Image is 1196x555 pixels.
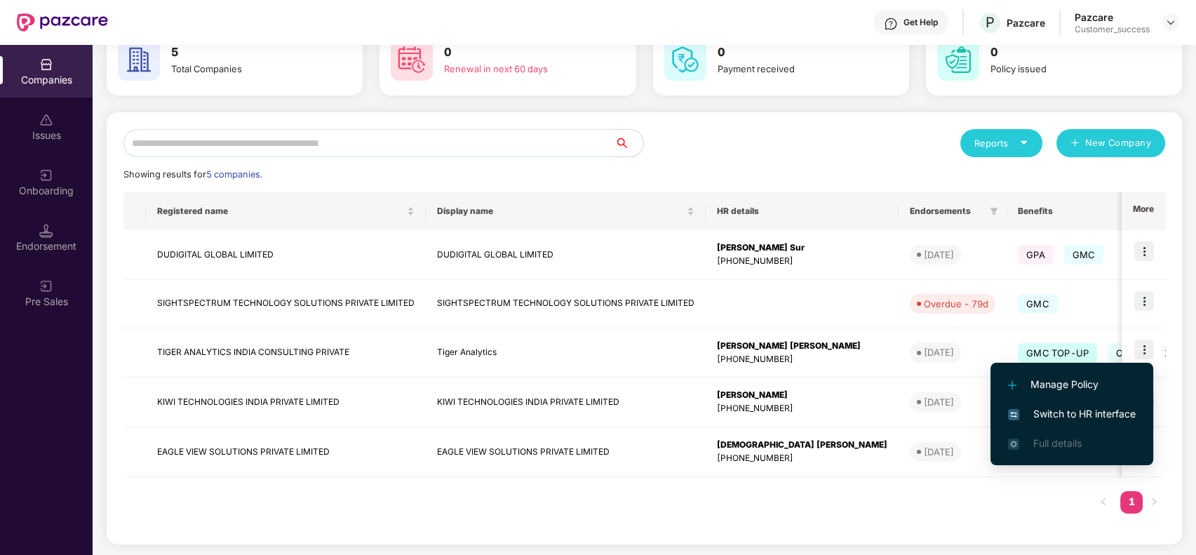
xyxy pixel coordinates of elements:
[937,39,979,81] img: svg+xml;base64,PHN2ZyB4bWxucz0iaHR0cDovL3d3dy53My5vcmcvMjAwMC9zdmciIHdpZHRoPSI2MCIgaGVpZ2h0PSI2MC...
[717,241,887,255] div: [PERSON_NAME] Sur
[146,427,426,477] td: EAGLE VIEW SOLUTIONS PRIVATE LIMITED
[1120,491,1143,514] li: 1
[1134,291,1154,311] img: icon
[426,192,706,230] th: Display name
[118,39,160,81] img: svg+xml;base64,PHN2ZyB4bWxucz0iaHR0cDovL3d3dy53My5vcmcvMjAwMC9zdmciIHdpZHRoPSI2MCIgaGVpZ2h0PSI2MC...
[171,44,323,62] h3: 5
[171,62,323,76] div: Total Companies
[717,353,887,366] div: [PHONE_NUMBER]
[1008,381,1016,389] img: svg+xml;base64,PHN2ZyB4bWxucz0iaHR0cDovL3d3dy53My5vcmcvMjAwMC9zdmciIHdpZHRoPSIxMi4yMDEiIGhlaWdodD...
[1033,437,1082,449] span: Full details
[990,207,998,215] span: filter
[1092,491,1115,514] button: left
[1134,241,1154,261] img: icon
[706,192,899,230] th: HR details
[146,328,426,378] td: TIGER ANALYTICS INDIA CONSULTING PRIVATE
[146,280,426,328] td: SIGHTSPECTRUM TECHNOLOGY SOLUTIONS PRIVATE LIMITED
[987,203,1001,220] span: filter
[39,58,53,72] img: svg+xml;base64,PHN2ZyBpZD0iQ29tcGFuaWVzIiB4bWxucz0iaHR0cDovL3d3dy53My5vcmcvMjAwMC9zdmciIHdpZHRoPS...
[39,168,53,182] img: svg+xml;base64,PHN2ZyB3aWR0aD0iMjAiIGhlaWdodD0iMjAiIHZpZXdCb3g9IjAgMCAyMCAyMCIgZmlsbD0ibm9uZSIgeG...
[39,279,53,293] img: svg+xml;base64,PHN2ZyB3aWR0aD0iMjAiIGhlaWdodD0iMjAiIHZpZXdCb3g9IjAgMCAyMCAyMCIgZmlsbD0ibm9uZSIgeG...
[614,129,644,157] button: search
[1150,497,1158,506] span: right
[986,14,995,31] span: P
[717,389,887,402] div: [PERSON_NAME]
[1019,138,1028,147] span: caret-down
[426,377,706,427] td: KIWI TECHNOLOGIES INDIA PRIVATE LIMITED
[924,445,954,459] div: [DATE]
[1008,377,1136,392] span: Manage Policy
[426,230,706,280] td: DUDIGITAL GLOBAL LIMITED
[1018,245,1054,265] span: GPA
[146,377,426,427] td: KIWI TECHNOLOGIES INDIA PRIVATE LIMITED
[1134,340,1154,359] img: icon
[1085,136,1152,150] span: New Company
[1075,11,1150,24] div: Pazcare
[1056,129,1165,157] button: plusNew Company
[1165,17,1176,28] img: svg+xml;base64,PHN2ZyBpZD0iRHJvcGRvd24tMzJ4MzIiIHhtbG5zPSJodHRwOi8vd3d3LnczLm9yZy8yMDAwL3N2ZyIgd2...
[1099,497,1108,506] span: left
[437,206,684,217] span: Display name
[444,62,596,76] div: Renewal in next 60 days
[717,340,887,353] div: [PERSON_NAME] [PERSON_NAME]
[1070,138,1080,149] span: plus
[924,345,954,359] div: [DATE]
[717,402,887,415] div: [PHONE_NUMBER]
[1143,491,1165,514] button: right
[426,280,706,328] td: SIGHTSPECTRUM TECHNOLOGY SOLUTIONS PRIVATE LIMITED
[39,224,53,238] img: svg+xml;base64,PHN2ZyB3aWR0aD0iMTQuNSIgaGVpZ2h0PSIxNC41IiB2aWV3Qm94PSIwIDAgMTYgMTYiIGZpbGw9Im5vbm...
[884,17,898,31] img: svg+xml;base64,PHN2ZyBpZD0iSGVscC0zMngzMiIgeG1sbnM9Imh0dHA6Ly93d3cudzMub3JnLzIwMDAvc3ZnIiB3aWR0aD...
[1122,192,1165,230] th: More
[1008,406,1136,422] span: Switch to HR interface
[157,206,404,217] span: Registered name
[1075,24,1150,35] div: Customer_success
[444,44,596,62] h3: 0
[903,17,938,28] div: Get Help
[146,230,426,280] td: DUDIGITAL GLOBAL LIMITED
[17,13,108,32] img: New Pazcare Logo
[718,62,870,76] div: Payment received
[206,169,262,180] span: 5 companies.
[717,439,887,452] div: [DEMOGRAPHIC_DATA] [PERSON_NAME]
[717,452,887,465] div: [PHONE_NUMBER]
[924,297,988,311] div: Overdue - 79d
[910,206,984,217] span: Endorsements
[664,39,706,81] img: svg+xml;base64,PHN2ZyB4bWxucz0iaHR0cDovL3d3dy53My5vcmcvMjAwMC9zdmciIHdpZHRoPSI2MCIgaGVpZ2h0PSI2MC...
[426,328,706,378] td: Tiger Analytics
[924,248,954,262] div: [DATE]
[1120,491,1143,512] a: 1
[974,136,1028,150] div: Reports
[1008,409,1019,420] img: svg+xml;base64,PHN2ZyB4bWxucz0iaHR0cDovL3d3dy53My5vcmcvMjAwMC9zdmciIHdpZHRoPSIxNiIgaGVpZ2h0PSIxNi...
[717,255,887,268] div: [PHONE_NUMBER]
[1064,245,1104,265] span: GMC
[1007,16,1045,29] div: Pazcare
[924,395,954,409] div: [DATE]
[123,169,262,180] span: Showing results for
[1143,491,1165,514] li: Next Page
[990,62,1143,76] div: Policy issued
[614,138,643,149] span: search
[39,113,53,127] img: svg+xml;base64,PHN2ZyBpZD0iSXNzdWVzX2Rpc2FibGVkIiB4bWxucz0iaHR0cDovL3d3dy53My5vcmcvMjAwMC9zdmciIH...
[1018,343,1097,363] span: GMC TOP-UP
[990,44,1143,62] h3: 0
[391,39,433,81] img: svg+xml;base64,PHN2ZyB4bWxucz0iaHR0cDovL3d3dy53My5vcmcvMjAwMC9zdmciIHdpZHRoPSI2MCIgaGVpZ2h0PSI2MC...
[146,192,426,230] th: Registered name
[1018,294,1058,314] span: GMC
[426,427,706,477] td: EAGLE VIEW SOLUTIONS PRIVATE LIMITED
[1008,439,1019,450] img: svg+xml;base64,PHN2ZyB4bWxucz0iaHR0cDovL3d3dy53My5vcmcvMjAwMC9zdmciIHdpZHRoPSIxNi4zNjMiIGhlaWdodD...
[718,44,870,62] h3: 0
[1092,491,1115,514] li: Previous Page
